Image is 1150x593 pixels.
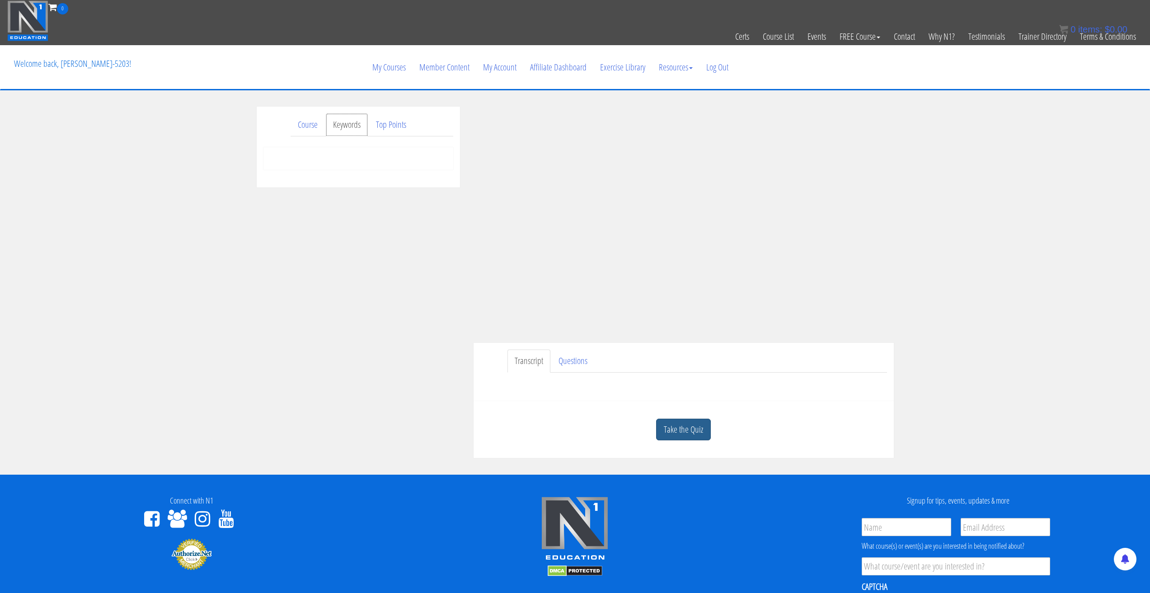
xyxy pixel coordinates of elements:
a: Terms & Conditions [1073,14,1143,59]
bdi: 0.00 [1105,24,1127,34]
a: 0 items: $0.00 [1059,24,1127,34]
a: Trainer Directory [1012,14,1073,59]
img: n1-edu-logo [541,496,609,563]
a: Keywords [326,113,368,136]
a: 0 [48,1,68,13]
input: What course/event are you interested in? [862,557,1050,575]
a: Why N1? [922,14,962,59]
a: Log Out [699,46,735,89]
a: Contact [887,14,922,59]
img: DMCA.com Protection Status [548,565,602,576]
a: Course [291,113,325,136]
h4: Connect with N1 [7,496,376,505]
img: Authorize.Net Merchant - Click to Verify [171,538,212,570]
a: Take the Quiz [656,419,711,441]
a: FREE Course [833,14,887,59]
a: Transcript [507,350,550,373]
h4: Signup for tips, events, updates & more [774,496,1143,505]
div: What course(s) or event(s) are you interested in being notified about? [862,541,1050,551]
a: Events [801,14,833,59]
a: Certs [728,14,756,59]
span: $ [1105,24,1110,34]
a: Testimonials [962,14,1012,59]
a: Resources [652,46,699,89]
a: Questions [551,350,595,373]
a: Member Content [413,46,476,89]
a: Top Points [369,113,413,136]
a: Exercise Library [593,46,652,89]
a: Course List [756,14,801,59]
a: My Courses [366,46,413,89]
p: Welcome back, [PERSON_NAME]-5203! [7,46,138,82]
a: Affiliate Dashboard [523,46,593,89]
img: n1-education [7,0,48,41]
span: items: [1078,24,1102,34]
a: My Account [476,46,523,89]
label: CAPTCHA [862,581,887,593]
input: Name [862,518,951,536]
span: 0 [57,3,68,14]
img: icon11.png [1059,25,1068,34]
span: 0 [1070,24,1075,34]
input: Email Address [961,518,1050,536]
